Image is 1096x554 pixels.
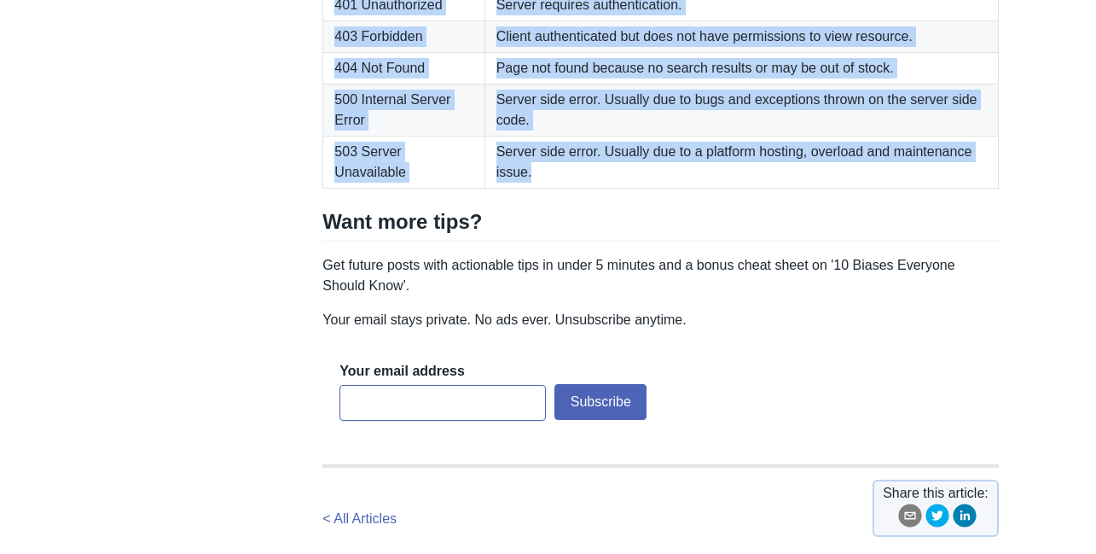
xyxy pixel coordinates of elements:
[925,504,949,534] button: twitter
[484,85,998,137] td: Server side error. Usually due to bugs and exceptions thrown on the server side code.
[322,255,998,296] p: Get future posts with actionable tips in under 5 minutes and a bonus cheat sheet on '10 Biases Ev...
[554,384,647,420] button: Subscribe
[323,137,484,189] td: 503 Server Unavailable
[323,21,484,53] td: 403 Forbidden
[883,483,989,504] span: Share this article:
[484,53,998,85] td: Page not found because no search results or may be out of stock.
[322,310,998,330] p: Your email stays private. No ads ever. Unsubscribe anytime.
[323,85,484,137] td: 500 Internal Server Error
[339,362,464,381] label: Your email address
[484,21,998,53] td: Client authenticated but does not have permissions to view resource.
[484,137,998,189] td: Server side error. Usually due to a platform hosting, overload and maintenance issue.
[898,504,922,534] button: email
[323,53,484,85] td: 404 Not Found
[953,504,977,534] button: linkedin
[322,511,397,526] a: < All Articles
[322,209,998,242] h2: Want more tips?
